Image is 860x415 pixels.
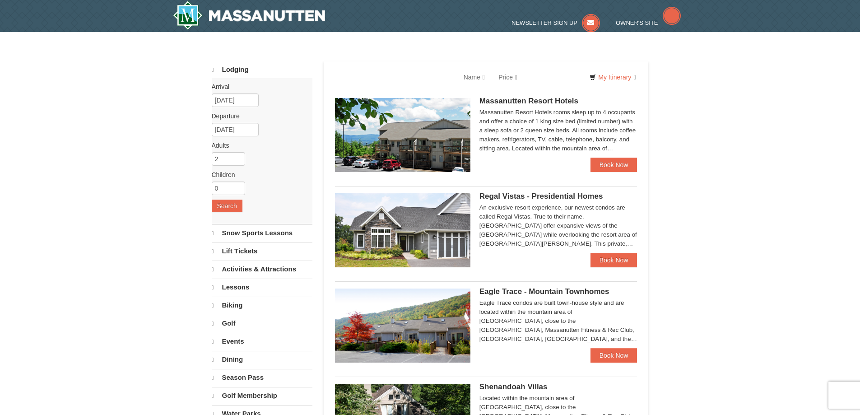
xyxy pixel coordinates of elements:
[479,382,548,391] span: Shenandoah Villas
[492,68,524,86] a: Price
[511,19,577,26] span: Newsletter Sign Up
[479,203,637,248] div: An exclusive resort experience, our newest condos are called Regal Vistas. True to their name, [G...
[212,333,312,350] a: Events
[335,289,470,363] img: 19218983-1-9b289e55.jpg
[335,98,470,172] img: 19219026-1-e3b4ac8e.jpg
[212,279,312,296] a: Lessons
[212,351,312,368] a: Dining
[511,19,600,26] a: Newsletter Sign Up
[212,141,306,150] label: Adults
[479,287,609,296] span: Eagle Trace - Mountain Townhomes
[479,192,603,201] span: Regal Vistas - Presidential Homes
[212,242,312,260] a: Lift Tickets
[590,348,637,363] a: Book Now
[457,68,492,86] a: Name
[212,297,312,314] a: Biking
[590,253,637,267] a: Book Now
[212,112,306,121] label: Departure
[173,1,325,30] img: Massanutten Resort Logo
[335,193,470,267] img: 19218991-1-902409a9.jpg
[212,82,306,91] label: Arrival
[479,298,637,344] div: Eagle Trace condos are built town-house style and are located within the mountain area of [GEOGRA...
[212,261,312,278] a: Activities & Attractions
[479,108,637,153] div: Massanutten Resort Hotels rooms sleep up to 4 occupants and offer a choice of 1 king size bed (li...
[212,369,312,386] a: Season Pass
[212,61,312,78] a: Lodging
[616,19,681,26] a: Owner's Site
[212,170,306,179] label: Children
[173,1,325,30] a: Massanutten Resort
[616,19,658,26] span: Owner's Site
[479,97,578,105] span: Massanutten Resort Hotels
[212,315,312,332] a: Golf
[584,70,642,84] a: My Itinerary
[212,200,242,212] button: Search
[212,387,312,404] a: Golf Membership
[212,224,312,242] a: Snow Sports Lessons
[590,158,637,172] a: Book Now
